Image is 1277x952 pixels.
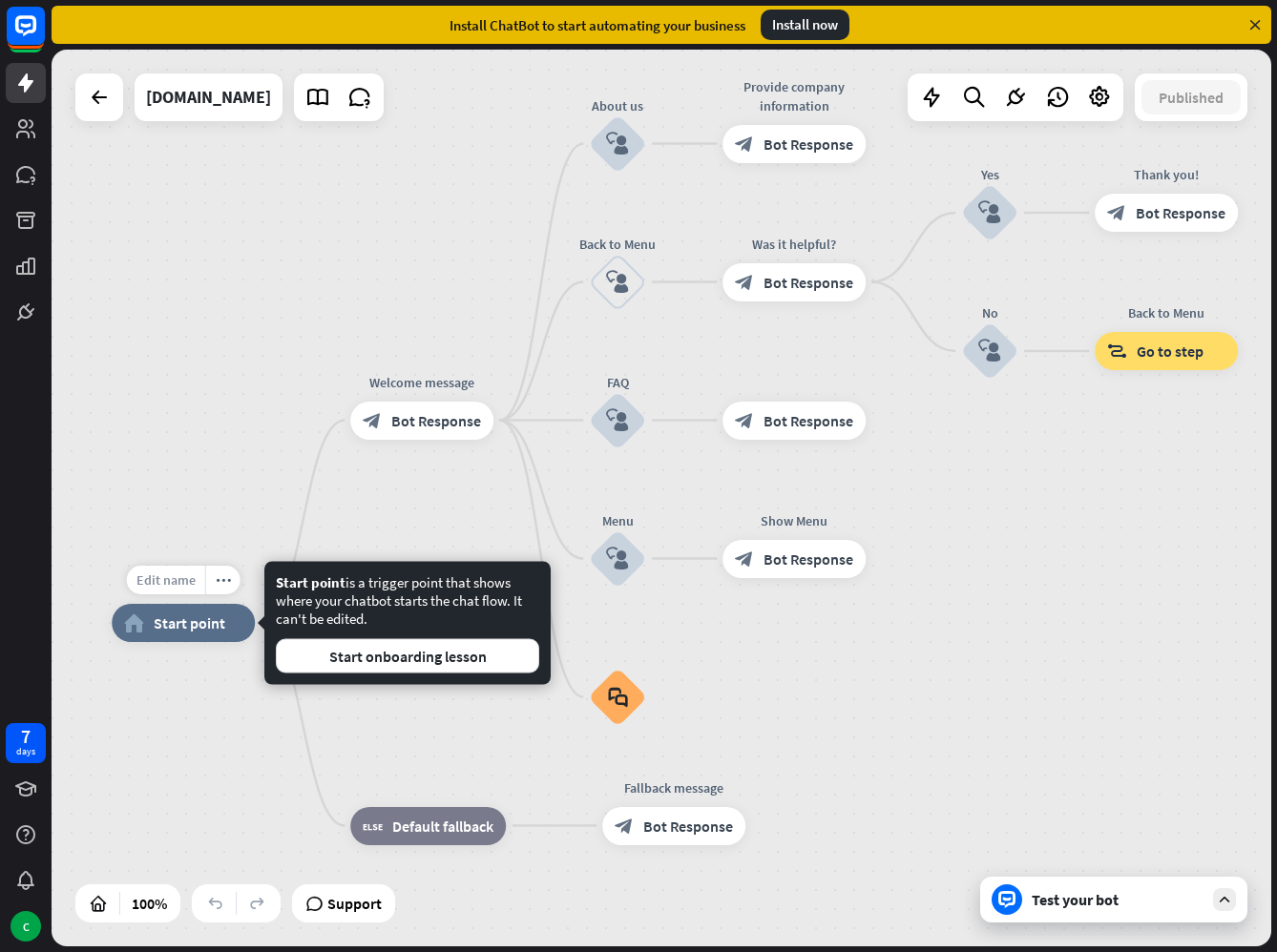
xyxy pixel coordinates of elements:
[978,340,1001,362] i: block_user_input
[15,8,73,65] button: Open LiveChat chat widget
[588,778,760,797] div: Fallback message
[932,165,1047,184] div: Yes
[21,728,31,745] div: 7
[560,373,675,392] div: FAQ
[136,571,196,589] span: Edit name
[932,303,1047,322] div: No
[606,271,629,294] i: block_user_input
[154,613,225,632] span: Start point
[615,817,634,836] i: block_bot_response
[1107,203,1126,222] i: block_bot_response
[606,409,629,432] i: block_user_input
[363,411,382,430] i: block_bot_response
[1107,341,1127,361] i: block_goto
[392,817,493,836] span: Default fallback
[1136,203,1225,222] span: Bot Response
[761,10,849,40] div: Install now
[1080,303,1252,322] div: Back to Menu
[608,687,628,708] i: block_faq
[764,549,853,569] span: Bot Response
[146,73,271,121] div: ppt.org
[708,77,880,115] div: Provide company information
[735,135,754,154] i: block_bot_response
[560,235,675,254] div: Back to Menu
[1141,80,1241,114] button: Published
[606,133,629,155] i: block_user_input
[276,573,345,591] span: Start point
[336,373,508,392] div: Welcome message
[735,273,754,292] i: block_bot_response
[764,273,853,292] span: Bot Response
[764,411,853,430] span: Bot Response
[643,817,733,836] span: Bot Response
[124,613,144,632] i: home_2
[560,511,675,530] div: Menu
[450,16,745,34] div: Install ChatBot to start automating your business
[16,745,35,758] div: days
[216,573,231,588] i: more_horiz
[10,911,41,942] div: C
[735,549,754,569] i: block_bot_response
[560,96,675,115] div: About us
[276,639,539,673] button: Start onboarding lesson
[735,411,754,430] i: block_bot_response
[978,201,1001,224] i: block_user_input
[363,817,383,836] i: block_fallback
[606,548,629,570] i: block_user_input
[327,888,382,919] span: Support
[708,235,880,254] div: Was it helpful?
[276,573,539,673] div: is a trigger point that shows where your chatbot starts the chat flow. It can't be edited.
[1032,890,1204,909] div: Test your bot
[6,723,46,763] a: 7 days
[1080,165,1252,184] div: Thank you!
[764,135,853,154] span: Bot Response
[1137,341,1204,361] span: Go to step
[391,411,481,430] span: Bot Response
[708,511,880,530] div: Show Menu
[126,888,173,919] div: 100%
